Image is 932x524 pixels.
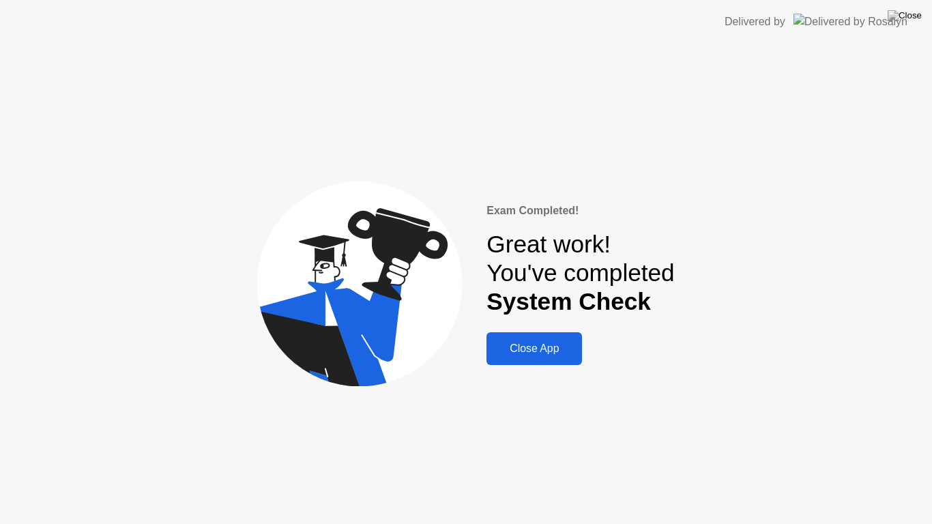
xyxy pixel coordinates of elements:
img: Close [888,10,922,21]
div: Exam Completed! [486,203,674,219]
img: Delivered by Rosalyn [793,14,907,29]
b: System Check [486,288,651,315]
div: Great work! You've completed [486,230,674,317]
button: Close App [486,332,582,365]
div: Delivered by [725,14,785,30]
div: Close App [491,343,578,355]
